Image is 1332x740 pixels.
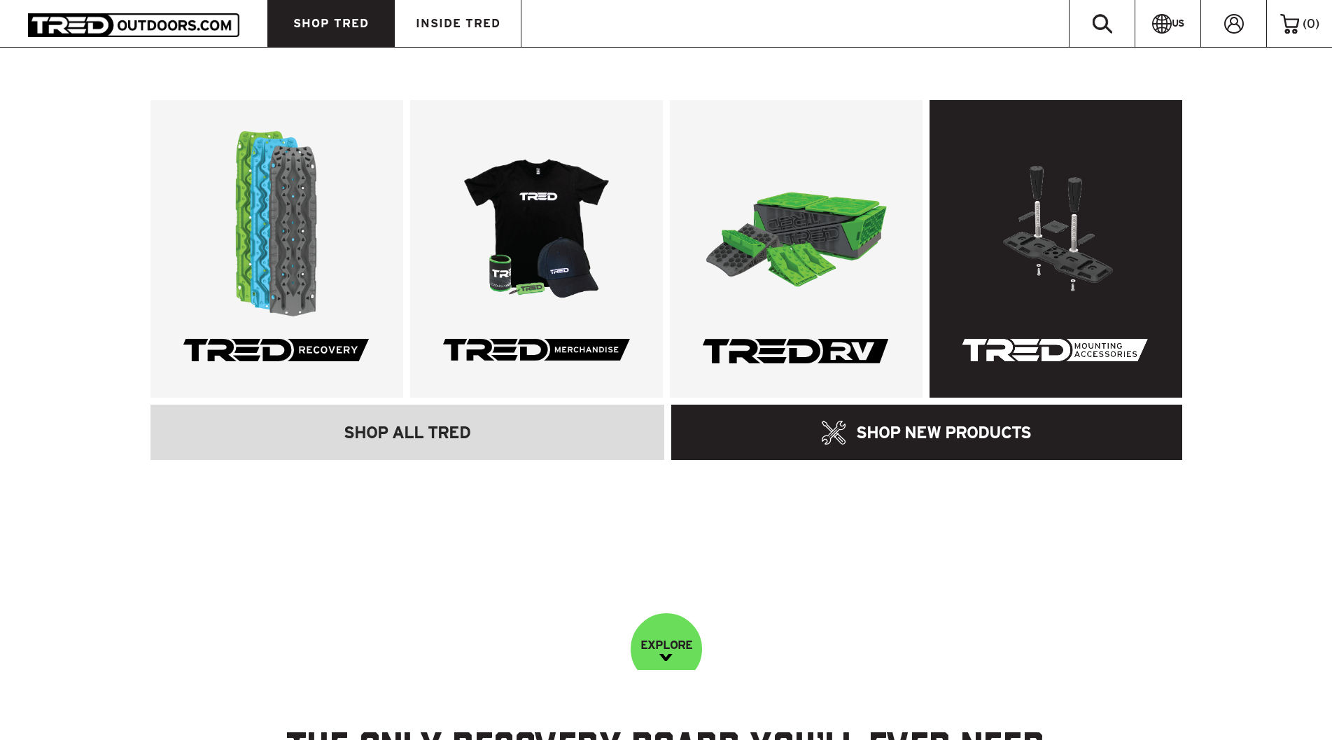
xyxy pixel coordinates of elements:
a: SHOP ALL TRED [150,405,665,460]
img: cart-icon [1280,14,1299,34]
span: ( ) [1303,18,1319,30]
img: TRED Outdoors America [28,13,239,36]
span: INSIDE TRED [416,18,500,29]
img: down-image [659,654,673,661]
span: SHOP TRED [293,18,369,29]
a: EXPLORE [631,613,702,685]
a: SHOP NEW PRODUCTS [671,405,1182,460]
span: 0 [1307,17,1315,30]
